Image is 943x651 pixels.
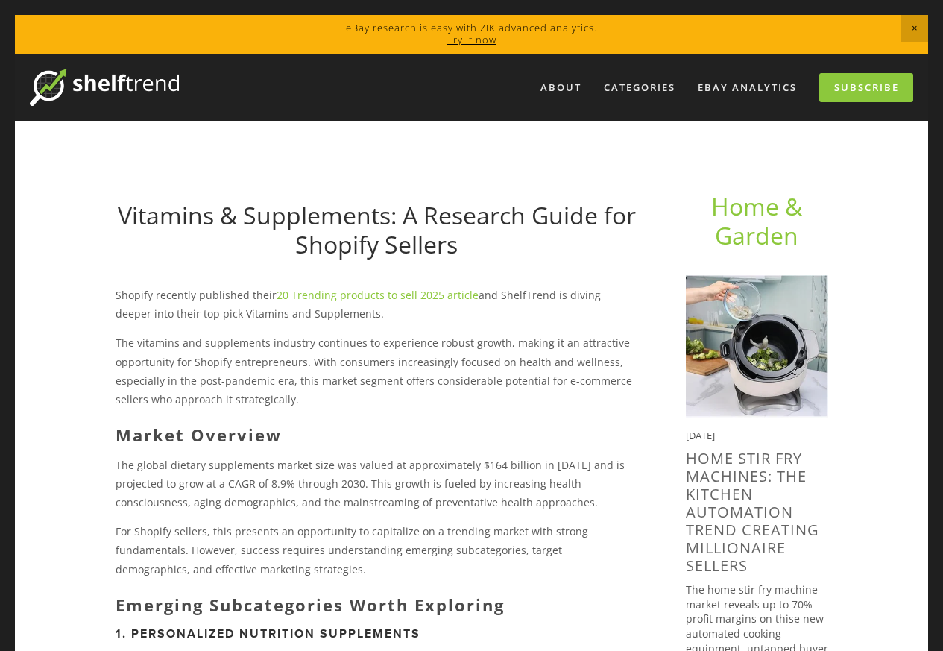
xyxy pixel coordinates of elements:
strong: Emerging Subcategories Worth Exploring [116,594,505,616]
a: eBay Analytics [688,75,807,100]
a: Try it now [447,33,496,46]
p: The vitamins and supplements industry continues to experience robust growth, making it an attract... [116,333,638,409]
a: Subscribe [819,73,913,102]
a: Vitamins & Supplements: A Research Guide for Shopify Sellers [118,199,636,260]
a: About [531,75,591,100]
img: Home Stir Fry Machines: The Kitchen Automation Trend Creating Millionaire Sellers [686,275,828,418]
strong: Market Overview [116,424,282,446]
div: Categories [594,75,685,100]
p: Shopify recently published their and ShelfTrend is diving deeper into their top pick Vitamins and... [116,286,638,323]
strong: 1. Personalized Nutrition Supplements [116,625,420,642]
time: [DATE] [686,429,715,442]
a: 20 Trending products to sell 2025 article [277,288,479,302]
a: Home & Garden [711,190,808,251]
p: The global dietary supplements market size was valued at approximately $164 billion in [DATE] and... [116,456,638,512]
img: ShelfTrend [30,69,179,106]
a: Home Stir Fry Machines: The Kitchen Automation Trend Creating Millionaire Sellers [686,448,819,576]
span: Close Announcement [901,15,928,42]
p: For Shopify sellers, this presents an opportunity to capitalize on a trending market with strong ... [116,522,638,579]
